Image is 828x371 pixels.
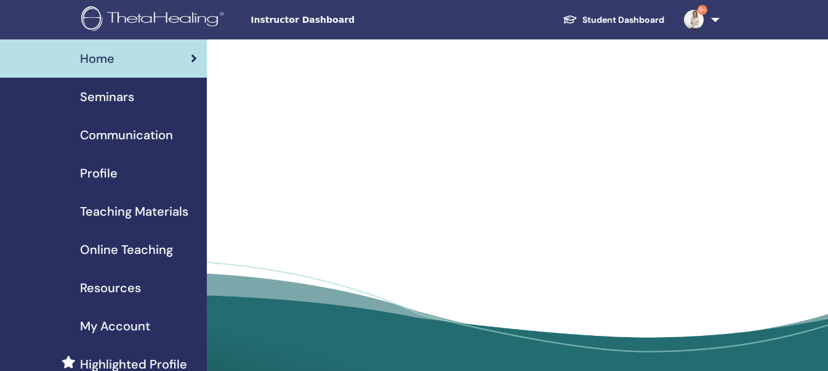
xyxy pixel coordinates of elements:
[553,9,674,31] a: Student Dashboard
[684,10,704,30] img: default.jpg
[80,202,188,221] span: Teaching Materials
[80,240,173,259] span: Online Teaching
[80,126,173,144] span: Communication
[80,317,150,335] span: My Account
[697,5,707,15] span: 9+
[80,279,141,297] span: Resources
[80,49,115,68] span: Home
[80,164,118,182] span: Profile
[81,6,228,34] img: logo.png
[251,14,435,26] span: Instructor Dashboard
[80,88,134,106] span: Seminars
[563,14,577,25] img: graduation-cap-white.svg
